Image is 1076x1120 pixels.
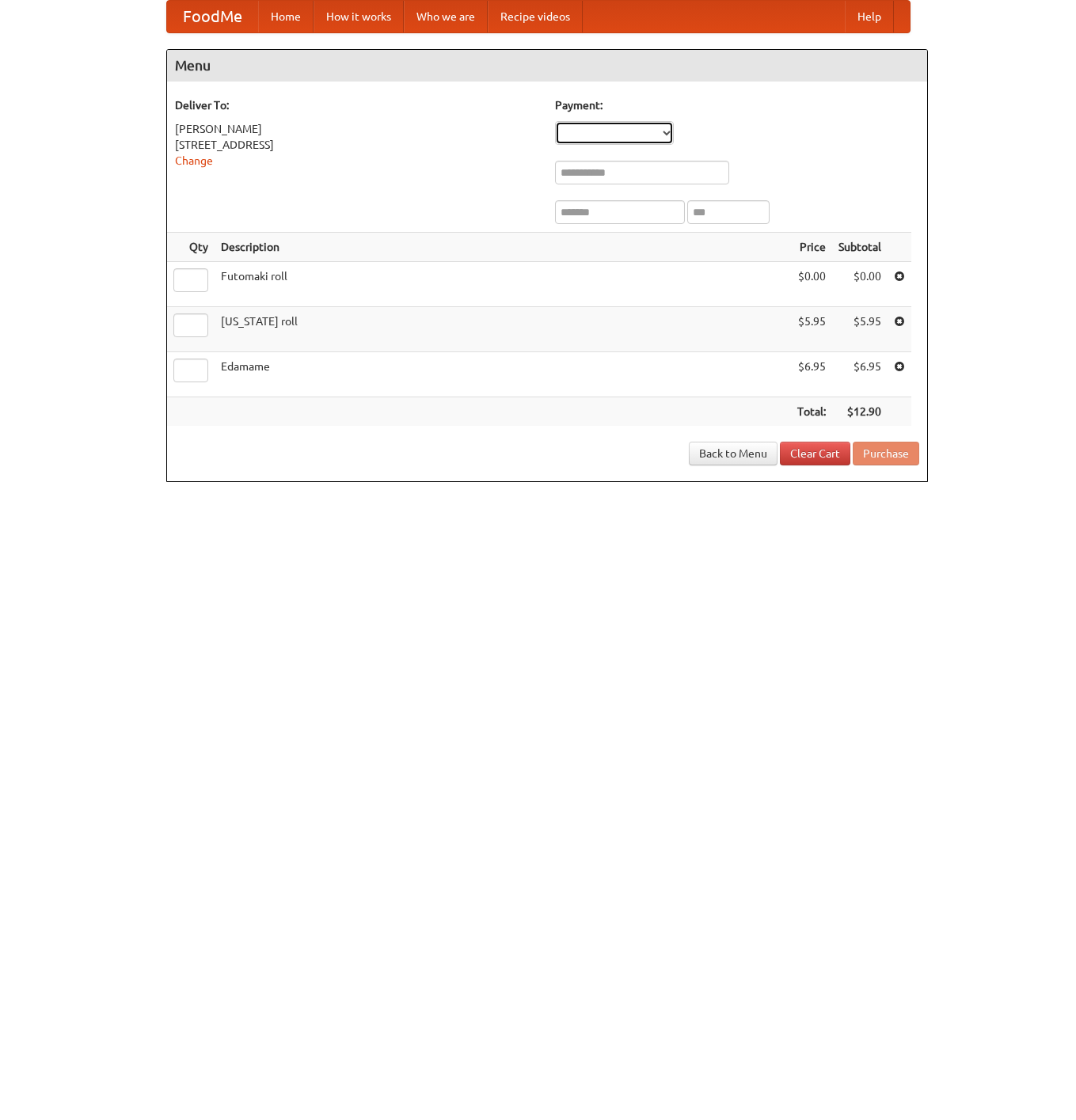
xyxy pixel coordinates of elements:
a: Who we are [404,1,488,32]
div: [PERSON_NAME] [175,121,539,137]
a: Change [175,154,213,167]
h5: Deliver To: [175,97,539,113]
th: $12.90 [832,397,888,427]
button: Purchase [853,442,919,465]
td: Futomaki roll [215,262,791,307]
a: Clear Cart [780,442,850,465]
td: Edamame [215,352,791,397]
td: $0.00 [832,262,888,307]
th: Total: [791,397,832,427]
a: How it works [314,1,404,32]
td: $0.00 [791,262,832,307]
th: Description [215,233,791,262]
td: [US_STATE] roll [215,307,791,352]
td: $5.95 [832,307,888,352]
a: Back to Menu [689,442,778,465]
th: Qty [167,233,215,262]
td: $6.95 [791,352,832,397]
a: FoodMe [167,1,258,32]
td: $5.95 [791,307,832,352]
h5: Payment: [555,97,919,113]
th: Subtotal [832,233,888,262]
th: Price [791,233,832,262]
a: Recipe videos [488,1,583,32]
h4: Menu [167,50,927,82]
a: Help [845,1,894,32]
td: $6.95 [832,352,888,397]
div: [STREET_ADDRESS] [175,137,539,153]
a: Home [258,1,314,32]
